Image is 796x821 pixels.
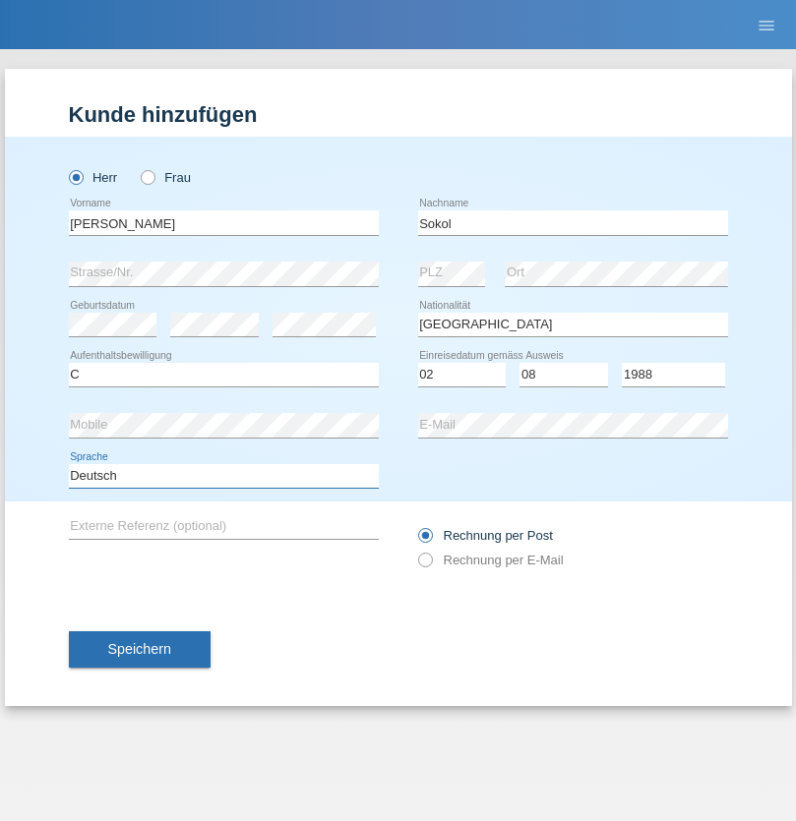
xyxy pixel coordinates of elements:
input: Frau [141,170,153,183]
input: Rechnung per E-Mail [418,553,431,577]
label: Rechnung per E-Mail [418,553,564,567]
span: Speichern [108,641,171,657]
label: Herr [69,170,118,185]
a: menu [747,19,786,30]
label: Rechnung per Post [418,528,553,543]
button: Speichern [69,631,211,669]
input: Herr [69,170,82,183]
label: Frau [141,170,191,185]
input: Rechnung per Post [418,528,431,553]
h1: Kunde hinzufügen [69,102,728,127]
i: menu [757,16,776,35]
